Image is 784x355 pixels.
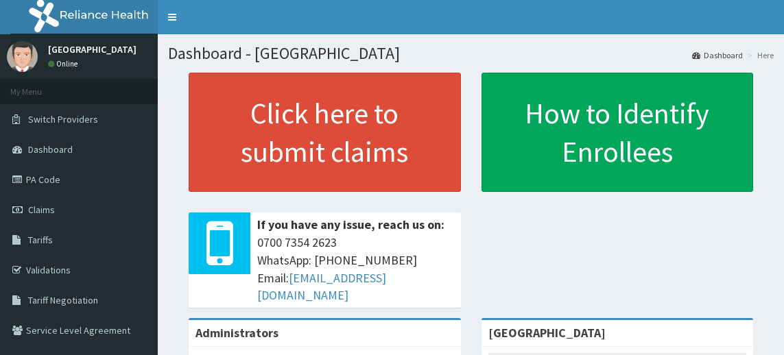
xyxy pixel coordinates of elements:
[28,204,55,216] span: Claims
[28,234,53,246] span: Tariffs
[189,73,461,192] a: Click here to submit claims
[488,325,606,341] strong: [GEOGRAPHIC_DATA]
[744,49,774,61] li: Here
[28,113,98,125] span: Switch Providers
[195,325,278,341] b: Administrators
[168,45,774,62] h1: Dashboard - [GEOGRAPHIC_DATA]
[257,270,386,304] a: [EMAIL_ADDRESS][DOMAIN_NAME]
[28,143,73,156] span: Dashboard
[257,234,454,304] span: 0700 7354 2623 WhatsApp: [PHONE_NUMBER] Email:
[692,49,743,61] a: Dashboard
[482,73,754,192] a: How to Identify Enrollees
[48,59,81,69] a: Online
[48,45,136,54] p: [GEOGRAPHIC_DATA]
[28,294,98,306] span: Tariff Negotiation
[7,41,38,72] img: User Image
[257,217,444,232] b: If you have any issue, reach us on:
